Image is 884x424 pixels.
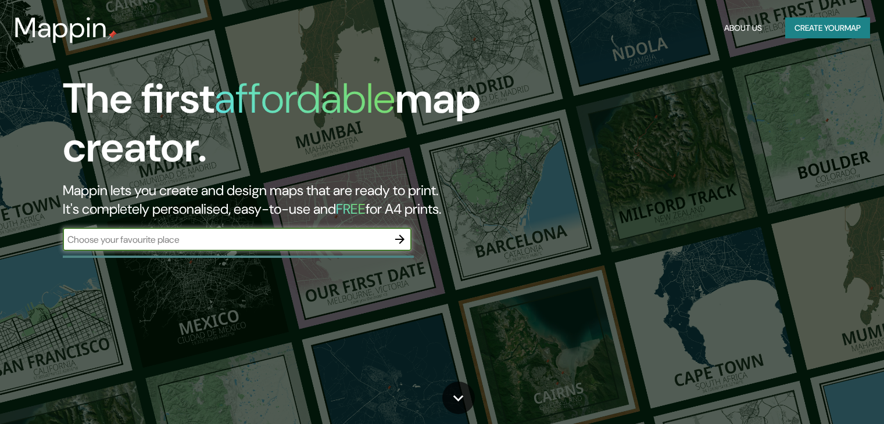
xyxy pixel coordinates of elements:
iframe: Help widget launcher [781,379,871,411]
h1: The first map creator. [63,74,505,181]
button: Create yourmap [785,17,870,39]
h2: Mappin lets you create and design maps that are ready to print. It's completely personalised, eas... [63,181,505,218]
button: About Us [720,17,767,39]
input: Choose your favourite place [63,233,388,246]
h1: affordable [214,71,395,125]
h5: FREE [336,200,366,218]
h3: Mappin [14,12,108,44]
img: mappin-pin [108,30,117,39]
